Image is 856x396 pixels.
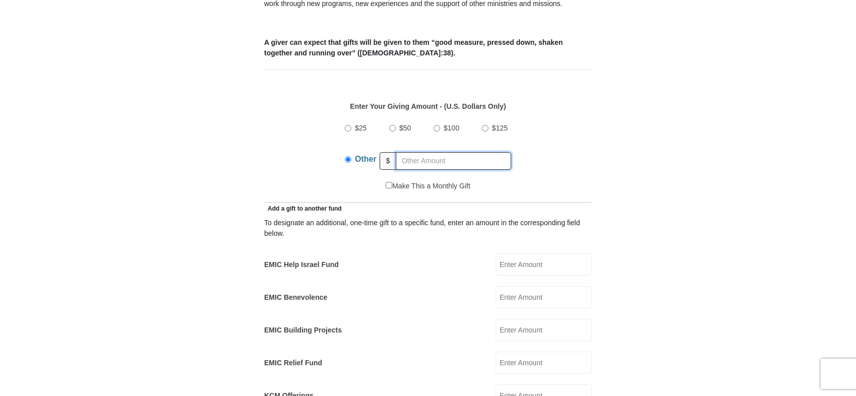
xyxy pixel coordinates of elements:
[264,38,563,57] b: A giver can expect that gifts will be given to them “good measure, pressed down, shaken together ...
[264,259,339,270] label: EMIC Help Israel Fund
[396,152,511,170] input: Other Amount
[264,292,327,303] label: EMIC Benevolence
[496,253,592,276] input: Enter Amount
[492,124,508,132] span: $125
[380,152,397,170] span: $
[399,124,411,132] span: $50
[355,155,377,163] span: Other
[496,286,592,308] input: Enter Amount
[386,181,470,191] label: Make This a Monthly Gift
[496,352,592,374] input: Enter Amount
[444,124,459,132] span: $100
[496,319,592,341] input: Enter Amount
[264,218,592,239] div: To designate an additional, one-time gift to a specific fund, enter an amount in the correspondin...
[350,102,506,110] strong: Enter Your Giving Amount - (U.S. Dollars Only)
[264,325,342,336] label: EMIC Building Projects
[355,124,366,132] span: $25
[264,205,342,212] span: Add a gift to another fund
[386,182,392,188] input: Make This a Monthly Gift
[264,358,322,368] label: EMIC Relief Fund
